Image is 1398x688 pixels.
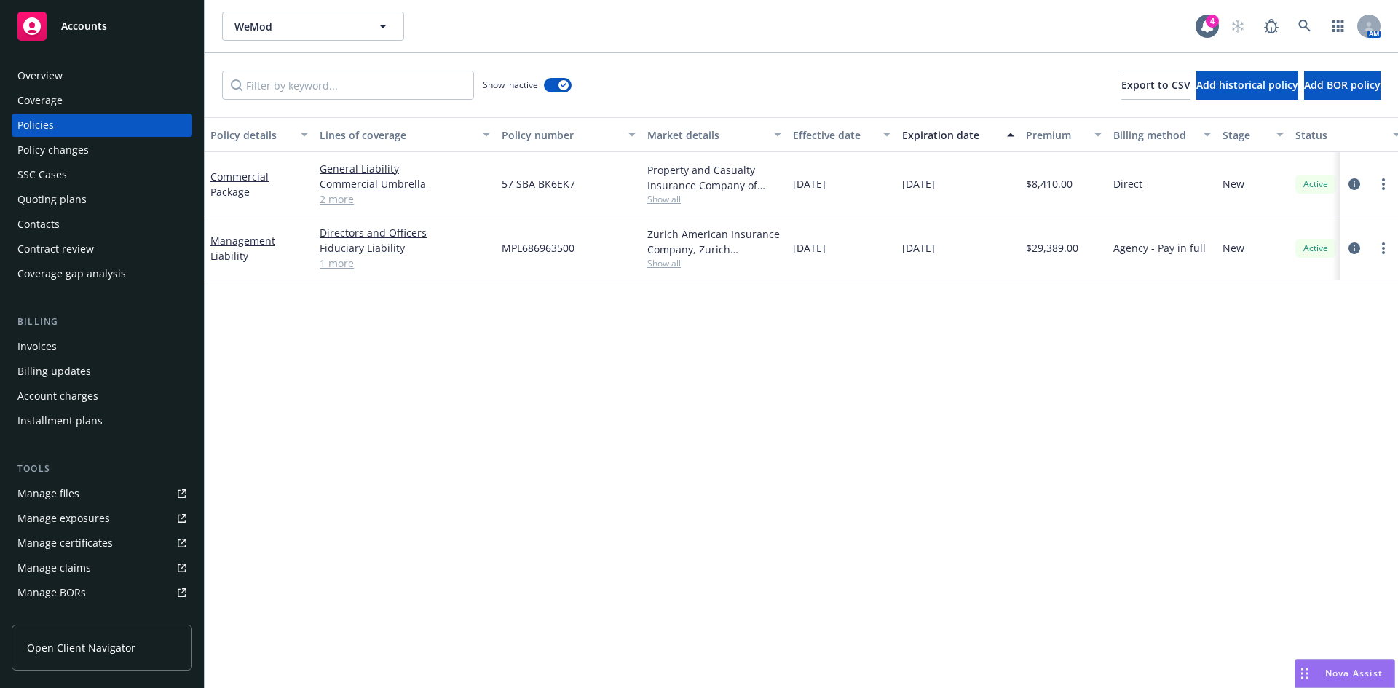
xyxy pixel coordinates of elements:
a: Coverage [12,89,192,112]
a: 1 more [320,256,490,271]
div: SSC Cases [17,163,67,186]
span: Add BOR policy [1304,78,1381,92]
button: Stage [1217,117,1290,152]
div: 4 [1206,15,1219,28]
a: Search [1290,12,1319,41]
span: Add historical policy [1196,78,1298,92]
a: Manage certificates [12,531,192,555]
div: Manage exposures [17,507,110,530]
a: Account charges [12,384,192,408]
a: Accounts [12,6,192,47]
div: Effective date [793,127,874,143]
a: Commercial Package [210,170,269,199]
span: Export to CSV [1121,78,1190,92]
div: Billing method [1113,127,1195,143]
a: General Liability [320,161,490,176]
button: Expiration date [896,117,1020,152]
div: Billing updates [17,360,91,383]
button: WeMod [222,12,404,41]
a: Report a Bug [1257,12,1286,41]
a: Fiduciary Liability [320,240,490,256]
a: Manage claims [12,556,192,580]
span: Show all [647,257,781,269]
div: Zurich American Insurance Company, Zurich Insurance Group, CRC Group [647,226,781,257]
a: Management Liability [210,234,275,263]
div: Manage certificates [17,531,113,555]
a: Switch app [1324,12,1353,41]
span: [DATE] [793,176,826,191]
button: Export to CSV [1121,71,1190,100]
div: Account charges [17,384,98,408]
a: Policy changes [12,138,192,162]
div: Premium [1026,127,1086,143]
input: Filter by keyword... [222,71,474,100]
button: Policy details [205,117,314,152]
button: Policy number [496,117,641,152]
div: Property and Casualty Insurance Company of [GEOGRAPHIC_DATA], Hartford Insurance Group [647,162,781,193]
a: 2 more [320,191,490,207]
button: Market details [641,117,787,152]
a: Billing updates [12,360,192,383]
a: SSC Cases [12,163,192,186]
span: Show all [647,193,781,205]
div: Drag to move [1295,660,1314,687]
button: Billing method [1107,117,1217,152]
div: Overview [17,64,63,87]
a: Commercial Umbrella [320,176,490,191]
a: Invoices [12,335,192,358]
div: Expiration date [902,127,998,143]
a: Directors and Officers [320,225,490,240]
div: Coverage gap analysis [17,262,126,285]
div: Summary of insurance [17,606,128,629]
a: Start snowing [1223,12,1252,41]
a: circleInformation [1346,175,1363,193]
a: Manage files [12,482,192,505]
a: more [1375,175,1392,193]
span: New [1223,176,1244,191]
span: WeMod [234,19,360,34]
div: Stage [1223,127,1268,143]
div: Policy changes [17,138,89,162]
span: [DATE] [902,176,935,191]
div: Contacts [17,213,60,236]
div: Contract review [17,237,94,261]
span: New [1223,240,1244,256]
span: Direct [1113,176,1142,191]
button: Effective date [787,117,896,152]
span: Agency - Pay in full [1113,240,1206,256]
div: Manage BORs [17,581,86,604]
button: Premium [1020,117,1107,152]
button: Add BOR policy [1304,71,1381,100]
div: Manage claims [17,556,91,580]
div: Billing [12,315,192,329]
div: Market details [647,127,765,143]
span: Active [1301,178,1330,191]
a: Manage BORs [12,581,192,604]
button: Lines of coverage [314,117,496,152]
div: Policy details [210,127,292,143]
button: Add historical policy [1196,71,1298,100]
a: Overview [12,64,192,87]
div: Tools [12,462,192,476]
span: [DATE] [902,240,935,256]
div: Manage files [17,482,79,505]
span: MPL686963500 [502,240,574,256]
div: Policies [17,114,54,137]
div: Lines of coverage [320,127,474,143]
span: Open Client Navigator [27,640,135,655]
span: [DATE] [793,240,826,256]
a: Contacts [12,213,192,236]
a: Manage exposures [12,507,192,530]
a: Installment plans [12,409,192,432]
span: Show inactive [483,79,538,91]
div: Coverage [17,89,63,112]
a: Quoting plans [12,188,192,211]
a: Coverage gap analysis [12,262,192,285]
a: Summary of insurance [12,606,192,629]
span: $29,389.00 [1026,240,1078,256]
span: Nova Assist [1325,667,1383,679]
a: more [1375,240,1392,257]
button: Nova Assist [1295,659,1395,688]
a: Policies [12,114,192,137]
